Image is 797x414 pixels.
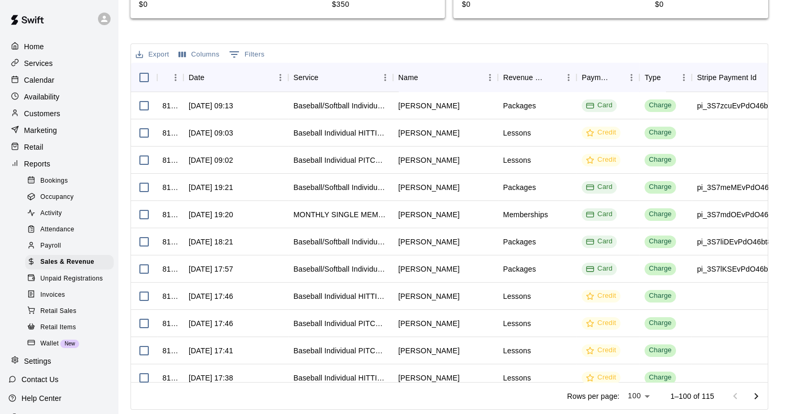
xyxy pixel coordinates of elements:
[649,209,672,219] div: Charge
[189,209,233,220] div: 15 Sept 2025, 19:20
[586,182,613,192] div: Card
[398,182,460,193] div: Ryan Frederiksen
[746,386,767,407] button: Go to next page
[398,100,460,111] div: Linsey Donini
[546,70,561,85] button: Sort
[293,128,388,138] div: Baseball Individual HITTING - 30 minutes
[398,128,460,138] div: Dan Escontrias
[25,271,118,287] a: Unpaid Registrations
[162,128,178,138] div: 819234
[25,320,114,335] div: Retail Items
[293,291,388,301] div: Baseball Individual HITTING - 30 minutes
[25,189,118,205] a: Occupancy
[645,63,661,92] div: Type
[586,237,613,247] div: Card
[503,155,531,165] div: Lessons
[503,318,531,329] div: Lessons
[40,192,74,203] span: Occupancy
[272,70,288,85] button: Menu
[24,356,51,366] p: Settings
[21,393,61,404] p: Help Center
[8,39,110,54] a: Home
[25,287,118,303] a: Invoices
[586,291,616,301] div: Credit
[60,341,79,346] span: New
[567,391,619,401] p: Rows per page:
[40,176,68,186] span: Bookings
[162,318,178,329] div: 818285
[649,128,672,138] div: Charge
[398,373,460,383] div: Jessica Hall
[649,345,672,355] div: Charge
[25,239,114,253] div: Payroll
[24,75,54,85] p: Calendar
[8,106,110,121] div: Customers
[168,70,183,85] button: Menu
[293,237,388,247] div: Baseball/Softball Individual LESSONS - 16 Pack (16 Credits)
[176,47,222,63] button: Select columns
[649,100,672,110] div: Charge
[162,209,178,220] div: 818605
[40,257,94,267] span: Sales & Revenue
[398,345,460,356] div: Brian Garrels
[503,182,536,193] div: Packages
[377,70,393,85] button: Menu
[25,222,118,238] a: Attendance
[24,108,60,119] p: Customers
[25,303,118,319] a: Retail Sales
[8,72,110,88] a: Calendar
[25,190,114,205] div: Occupancy
[293,264,388,274] div: Baseball/Softball Individual LESSONS - 8 Pack (8 Credits)
[24,142,43,152] p: Retail
[24,159,50,169] p: Reports
[398,291,460,301] div: Jessica Hall
[586,264,613,274] div: Card
[189,63,204,92] div: Date
[189,128,233,138] div: 16 Sept 2025, 09:03
[649,291,672,301] div: Charge
[482,70,498,85] button: Menu
[162,155,178,165] div: 819233
[498,63,576,92] div: Revenue Category
[162,291,178,301] div: 818288
[183,63,288,92] div: Date
[8,139,110,155] a: Retail
[40,241,61,251] span: Payroll
[133,47,172,63] button: Export
[25,319,118,335] a: Retail Items
[189,237,233,247] div: 15 Sept 2025, 18:21
[670,391,714,401] p: 1–100 of 115
[649,155,672,165] div: Charge
[624,70,639,85] button: Menu
[503,345,531,356] div: Lessons
[757,70,771,85] button: Sort
[676,70,692,85] button: Menu
[293,100,388,111] div: Baseball/Softball Individual LESSONS - 16 Pack (16 Credits)
[293,373,388,383] div: Baseball Individual HITTING - 30 minutes
[25,173,118,189] a: Bookings
[25,206,118,222] a: Activity
[8,122,110,138] div: Marketing
[25,304,114,319] div: Retail Sales
[561,70,576,85] button: Menu
[8,353,110,369] a: Settings
[40,290,65,300] span: Invoices
[24,58,53,69] p: Services
[8,156,110,172] a: Reports
[288,63,393,92] div: Service
[162,100,178,111] div: 819246
[204,70,219,85] button: Sort
[293,345,388,356] div: Baseball Individual PITCHING - 30 minutes
[649,237,672,247] div: Charge
[398,63,418,92] div: Name
[576,63,639,92] div: Payment Method
[40,208,62,219] span: Activity
[226,46,267,63] button: Show filters
[649,373,672,383] div: Charge
[40,322,76,333] span: Retail Items
[503,128,531,138] div: Lessons
[40,306,77,317] span: Retail Sales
